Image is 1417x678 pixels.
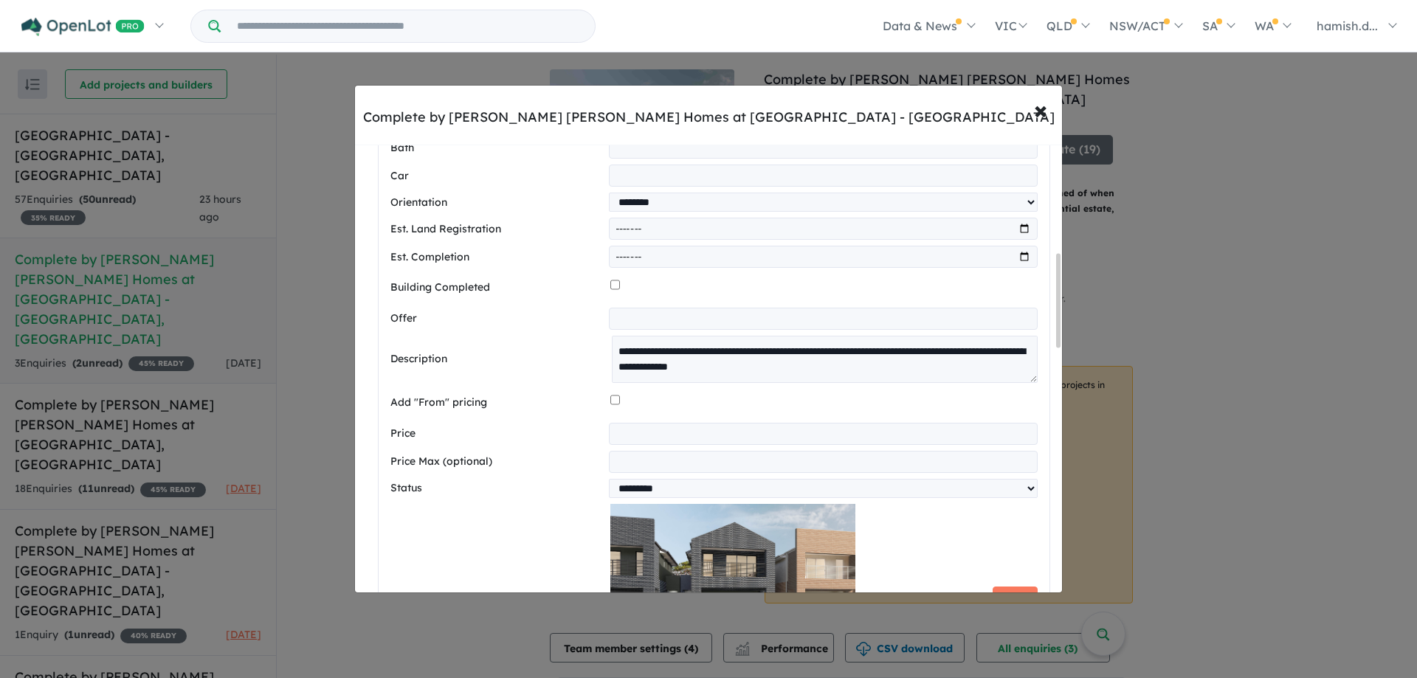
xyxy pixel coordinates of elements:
[1317,18,1378,33] span: hamish.d...
[363,108,1055,127] div: Complete by [PERSON_NAME] [PERSON_NAME] Homes at [GEOGRAPHIC_DATA] - [GEOGRAPHIC_DATA]
[993,587,1038,608] button: Remove
[390,425,603,443] label: Price
[390,139,603,157] label: Bath
[390,453,603,471] label: Price Max (optional)
[390,167,603,185] label: Car
[390,310,603,328] label: Offer
[21,18,145,36] img: Openlot PRO Logo White
[390,249,603,266] label: Est. Completion
[390,480,603,497] label: Status
[610,504,855,651] img: Complete by McDonald Jones Homes at Huntlee - North Rothbury - Lot 146 Render
[390,350,606,368] label: Description
[390,221,603,238] label: Est. Land Registration
[390,279,604,297] label: Building Completed
[1034,94,1047,125] span: ×
[224,10,592,42] input: Try estate name, suburb, builder or developer
[390,394,604,412] label: Add "From" pricing
[390,194,603,212] label: Orientation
